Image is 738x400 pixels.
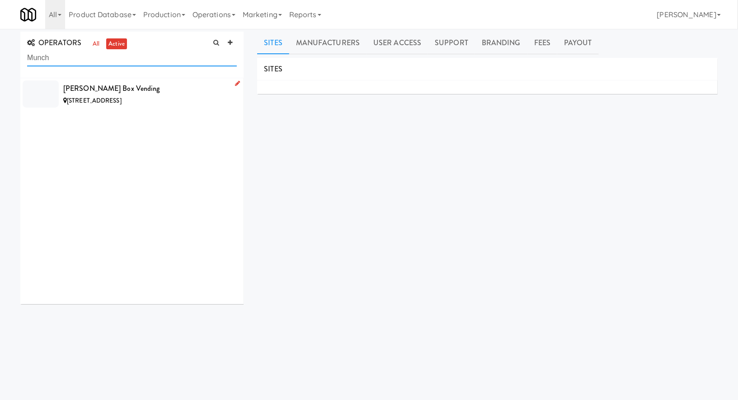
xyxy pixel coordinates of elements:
span: OPERATORS [27,38,81,48]
a: Branding [475,32,527,54]
span: [STREET_ADDRESS] [67,96,122,105]
a: User Access [367,32,428,54]
img: Micromart [20,7,36,23]
div: [PERSON_NAME] Box Vending [63,82,237,95]
a: Sites [257,32,289,54]
input: Search Operator [27,50,237,66]
a: Payout [557,32,599,54]
a: Manufacturers [289,32,367,54]
a: Fees [527,32,557,54]
a: Support [428,32,475,54]
a: all [90,38,102,50]
a: active [106,38,127,50]
li: [PERSON_NAME] Box Vending[STREET_ADDRESS] [20,78,244,110]
span: SITES [264,64,282,74]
